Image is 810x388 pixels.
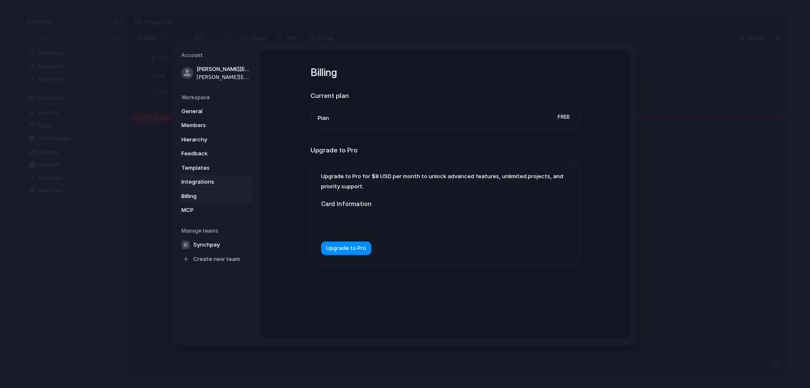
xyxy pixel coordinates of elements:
span: Upgrade to Pro for $8 USD per month to unlock advanced features, unlimited projects, and priority... [321,173,563,190]
h2: Upgrade to Pro [310,146,580,155]
h5: Account [181,52,252,59]
span: Create new team [193,255,240,263]
span: MCP [181,206,235,214]
a: General [179,105,252,118]
a: Members [179,119,252,132]
span: Templates [181,164,235,172]
span: Integrations [181,178,235,186]
span: Members [181,121,235,130]
span: General [181,107,235,116]
h1: Billing [310,65,580,80]
a: Synchpay [179,238,252,252]
span: Plan [318,114,329,122]
a: Create new team [179,252,252,266]
button: Upgrade to Pro [321,241,371,255]
a: Hierarchy [179,133,252,147]
h5: Workspace [181,94,252,101]
span: [PERSON_NAME][EMAIL_ADDRESS][PERSON_NAME][DOMAIN_NAME] [197,65,251,73]
label: Card Information [321,199,490,208]
span: Free [554,111,573,122]
a: Integrations [179,175,252,189]
iframe: Secure card payment input frame [328,218,483,226]
span: Hierarchy [181,136,235,144]
a: MCP [179,203,252,217]
a: [PERSON_NAME][EMAIL_ADDRESS][PERSON_NAME][DOMAIN_NAME][PERSON_NAME][EMAIL_ADDRESS][PERSON_NAME][D... [179,62,252,84]
span: Feedback [181,149,235,158]
span: Upgrade to Pro [326,244,366,252]
h2: Current plan [310,91,580,101]
a: Billing [179,190,252,203]
span: Synchpay [193,241,220,249]
a: Templates [179,161,252,175]
span: [PERSON_NAME][EMAIL_ADDRESS][PERSON_NAME][DOMAIN_NAME] [197,73,251,81]
h5: Manage teams [181,227,252,235]
span: Billing [181,192,235,201]
a: Feedback [179,147,252,160]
